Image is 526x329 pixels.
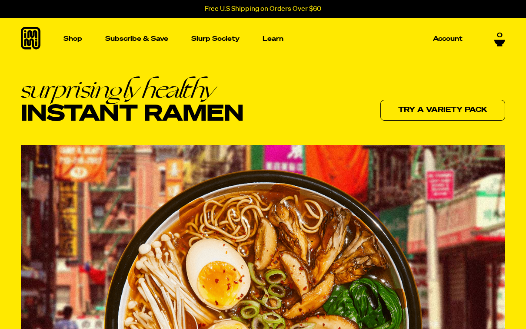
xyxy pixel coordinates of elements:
p: Slurp Society [191,36,240,42]
a: Subscribe & Save [102,32,172,46]
p: Learn [263,36,283,42]
a: Shop [60,18,86,59]
p: Account [433,36,463,42]
p: Free U.S Shipping on Orders Over $60 [205,5,321,13]
a: Try a variety pack [380,100,505,121]
a: Account [429,32,466,46]
a: Slurp Society [188,32,243,46]
nav: Main navigation [60,18,466,59]
h1: Instant Ramen [21,77,243,126]
p: Subscribe & Save [105,36,168,42]
a: 0 [494,32,505,46]
a: Learn [259,18,287,59]
span: 0 [497,32,503,39]
p: Shop [63,36,82,42]
em: surprisingly healthy [21,77,243,102]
